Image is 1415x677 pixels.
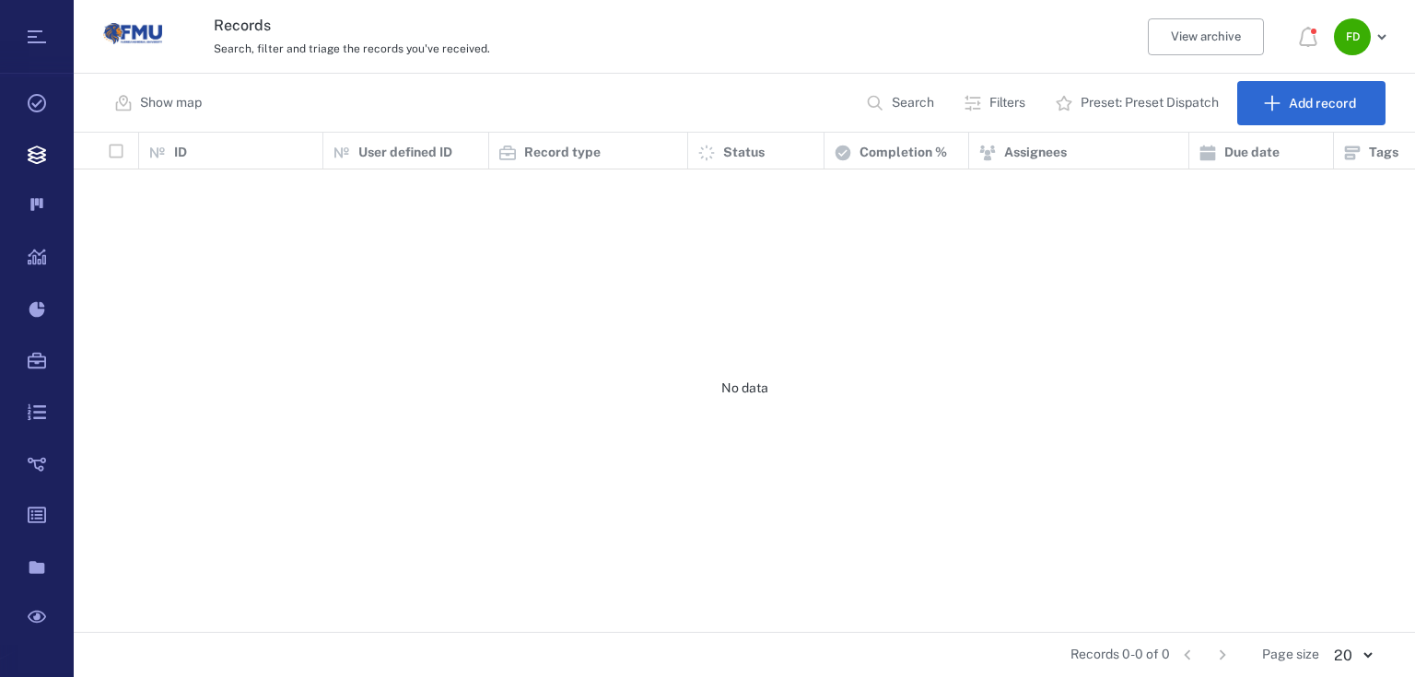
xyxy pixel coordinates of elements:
[1262,646,1319,664] span: Page size
[174,144,187,162] p: ID
[1334,18,1393,55] button: FD
[358,144,452,162] p: User defined ID
[989,94,1025,112] p: Filters
[103,5,162,70] a: Go home
[1081,94,1219,112] p: Preset: Preset Dispatch
[1170,640,1240,670] nav: pagination navigation
[860,144,947,162] p: Completion %
[1319,645,1386,666] div: 20
[1334,18,1371,55] div: F D
[1070,646,1170,664] span: Records 0-0 of 0
[140,94,202,112] p: Show map
[524,144,601,162] p: Record type
[1004,144,1067,162] p: Assignees
[103,5,162,64] img: Florida Memorial University logo
[855,81,949,125] button: Search
[214,15,934,37] h3: Records
[214,42,490,55] span: Search, filter and triage the records you've received.
[723,144,765,162] p: Status
[1369,144,1398,162] p: Tags
[1148,18,1264,55] button: View archive
[1044,81,1234,125] button: Preset: Preset Dispatch
[953,81,1040,125] button: Filters
[103,81,216,125] button: Show map
[892,94,934,112] p: Search
[1224,144,1280,162] p: Due date
[1237,81,1386,125] button: Add record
